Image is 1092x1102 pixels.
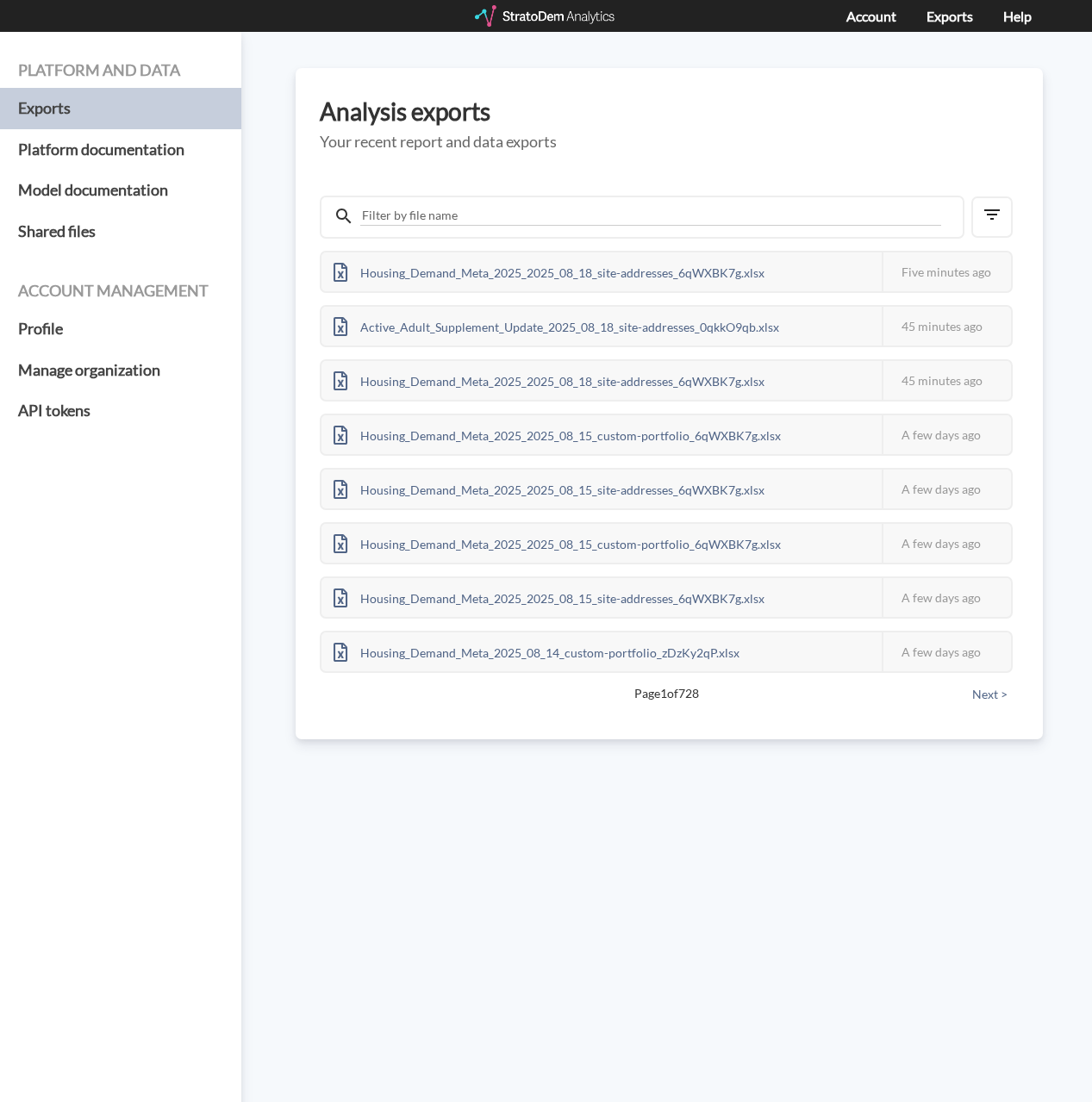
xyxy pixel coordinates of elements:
[321,643,752,657] a: Housing_Demand_Meta_2025_08_14_custom-portfolio_zDzKy2qP.xlsx
[882,307,1011,346] div: 45 minutes ago
[18,129,223,171] a: Platform documentation
[1003,8,1032,24] a: Help
[882,415,1011,454] div: A few days ago
[320,134,1019,151] h5: Your recent report and data exports
[18,211,223,252] a: Shared files
[882,524,1011,563] div: A few days ago
[18,308,223,350] a: Profile
[882,361,1011,400] div: 45 minutes ago
[360,206,941,226] input: Filter by file name
[18,283,223,300] h4: Account management
[882,470,1011,508] div: A few days ago
[882,632,1011,671] div: A few days ago
[882,252,1011,291] div: Five minutes ago
[321,252,777,291] div: Housing_Demand_Meta_2025_2025_08_18_site-addresses_6qWXBK7g.xlsx
[321,588,777,603] a: Housing_Demand_Meta_2025_2025_08_15_site-addresses_6qWXBK7g.xlsx
[321,534,793,549] a: Housing_Demand_Meta_2025_2025_08_15_custom-portfolio_6qWXBK7g.xlsx
[380,685,952,702] span: Page 1 of 728
[321,415,793,454] div: Housing_Demand_Meta_2025_2025_08_15_custom-portfolio_6qWXBK7g.xlsx
[321,578,777,617] div: Housing_Demand_Meta_2025_2025_08_15_site-addresses_6qWXBK7g.xlsx
[321,361,777,400] div: Housing_Demand_Meta_2025_2025_08_18_site-addresses_6qWXBK7g.xlsx
[18,170,223,211] a: Model documentation
[321,524,793,563] div: Housing_Demand_Meta_2025_2025_08_15_custom-portfolio_6qWXBK7g.xlsx
[321,426,793,440] a: Housing_Demand_Meta_2025_2025_08_15_custom-portfolio_6qWXBK7g.xlsx
[882,578,1011,617] div: A few days ago
[18,350,223,391] a: Manage organization
[846,8,896,24] a: Account
[321,632,752,671] div: Housing_Demand_Meta_2025_08_14_custom-portfolio_zDzKy2qP.xlsx
[321,470,777,508] div: Housing_Demand_Meta_2025_2025_08_15_site-addresses_6qWXBK7g.xlsx
[321,307,791,346] div: Active_Adult_Supplement_Update_2025_08_18_site-addresses_0qkkO9qb.xlsx
[321,317,791,332] a: Active_Adult_Supplement_Update_2025_08_18_site-addresses_0qkkO9qb.xlsx
[967,685,1013,704] button: Next >
[927,8,973,24] a: Exports
[18,62,223,79] h4: Platform and data
[321,371,777,386] a: Housing_Demand_Meta_2025_2025_08_18_site-addresses_6qWXBK7g.xlsx
[321,480,777,495] a: Housing_Demand_Meta_2025_2025_08_15_site-addresses_6qWXBK7g.xlsx
[321,263,777,277] a: Housing_Demand_Meta_2025_2025_08_18_site-addresses_6qWXBK7g.xlsx
[18,390,223,432] a: API tokens
[18,88,223,129] a: Exports
[320,98,1019,125] h3: Analysis exports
